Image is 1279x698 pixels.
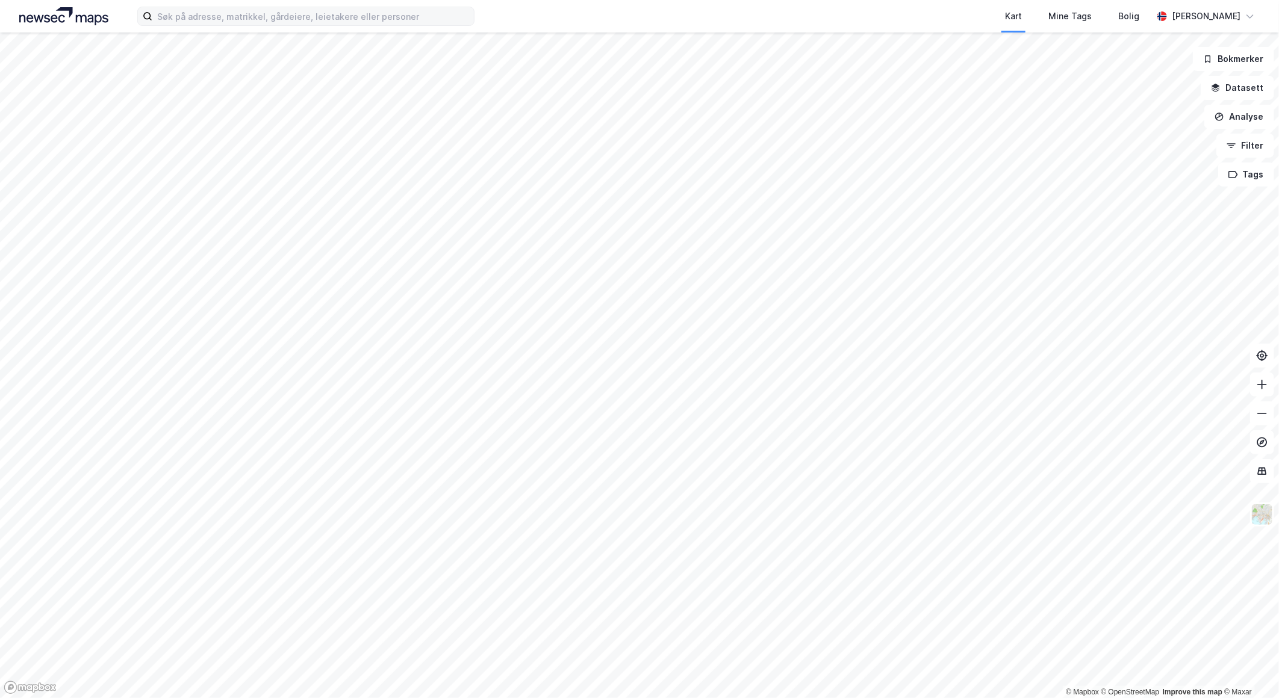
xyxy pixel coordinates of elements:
[1219,640,1279,698] iframe: Chat Widget
[1172,9,1240,23] div: [PERSON_NAME]
[1118,9,1139,23] div: Bolig
[152,7,474,25] input: Søk på adresse, matrikkel, gårdeiere, leietakere eller personer
[1005,9,1022,23] div: Kart
[19,7,108,25] img: logo.a4113a55bc3d86da70a041830d287a7e.svg
[1048,9,1092,23] div: Mine Tags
